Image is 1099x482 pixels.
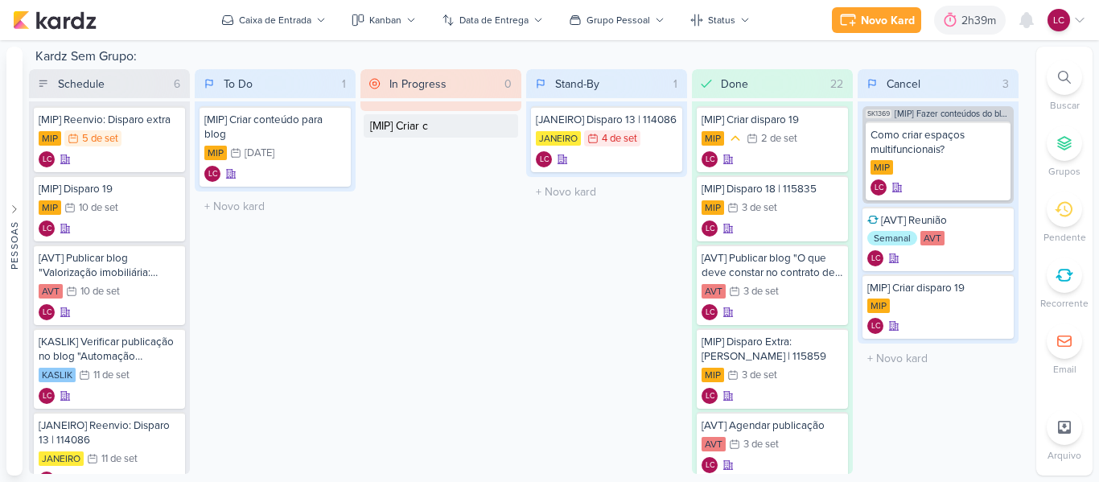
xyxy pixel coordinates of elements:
[1050,98,1080,113] p: Buscar
[824,76,850,93] div: 22
[1053,362,1076,377] p: Email
[39,131,61,146] div: MIP
[6,47,23,476] button: Pessoas
[702,457,718,473] div: Laís Costa
[871,255,880,263] p: LC
[7,220,22,269] div: Pessoas
[39,368,76,382] div: KASLIK
[1036,60,1093,113] li: Ctrl + F
[706,393,714,401] p: LC
[204,146,227,160] div: MIP
[198,195,352,218] input: + Novo kard
[536,151,552,167] div: Laís Costa
[702,151,718,167] div: Criador(a): Laís Costa
[1043,230,1086,245] p: Pendente
[43,393,51,401] p: LC
[867,231,917,245] div: Semanal
[706,156,714,164] p: LC
[43,309,51,317] p: LC
[702,304,718,320] div: Laís Costa
[1048,164,1080,179] p: Grupos
[832,7,921,33] button: Novo Kard
[871,323,880,331] p: LC
[861,12,915,29] div: Novo Kard
[867,250,883,266] div: Laís Costa
[867,318,883,334] div: Laís Costa
[702,220,718,237] div: Criador(a): Laís Costa
[867,281,1009,295] div: [MIP] Criar disparo 19
[602,134,637,144] div: 4 de set
[39,182,180,196] div: [MIP] Disparo 19
[204,166,220,182] div: Laís Costa
[39,335,180,364] div: [KASLIK] Verificar publicação no blog "Automação residencial..."
[895,109,1011,118] span: [MIP] Fazer conteúdos do blog de MIP (Setembro e Outubro)
[529,180,684,204] input: + Novo kard
[13,10,97,30] img: kardz.app
[743,286,779,297] div: 3 de set
[39,451,84,466] div: JANEIRO
[920,231,945,245] div: AVT
[39,251,180,280] div: [AVT] Publicar blog "Valorização imobiliária: Como construir e decorar pensando no futuro"
[706,462,714,470] p: LC
[1048,448,1081,463] p: Arquivo
[39,304,55,320] div: Laís Costa
[702,335,843,364] div: [MIP] Disparo Extra: Martim Cobertura | 115859
[702,251,843,280] div: [AVT] Publicar blog "O que deve constar no contrato de financiamento?"
[204,113,346,142] div: [MIP] Criar conteúdo para blog
[43,225,51,233] p: LC
[867,299,890,313] div: MIP
[39,304,55,320] div: Criador(a): Laís Costa
[871,128,1006,157] div: Como criar espaços multifuncionais?
[761,134,797,144] div: 2 de set
[742,370,777,381] div: 3 de set
[871,179,887,196] div: Criador(a): Laís Costa
[867,213,1009,228] div: [AVT] Reunião
[867,318,883,334] div: Criador(a): Laís Costa
[702,182,843,196] div: [MIP] Disparo 18 | 115835
[702,388,718,404] div: Laís Costa
[39,151,55,167] div: Laís Costa
[540,156,549,164] p: LC
[702,220,718,237] div: Laís Costa
[702,368,724,382] div: MIP
[536,113,677,127] div: [JANEIRO] Disparo 13 | 114086
[866,109,891,118] span: SK1369
[93,370,130,381] div: 11 de set
[39,388,55,404] div: Laís Costa
[996,76,1015,93] div: 3
[702,151,718,167] div: Laís Costa
[702,131,724,146] div: MIP
[702,437,726,451] div: AVT
[39,388,55,404] div: Criador(a): Laís Costa
[1053,13,1064,27] p: LC
[39,220,55,237] div: Laís Costa
[742,203,777,213] div: 3 de set
[245,148,274,159] div: [DATE]
[961,12,1001,29] div: 2h39m
[39,418,180,447] div: [JANEIRO] Reenvio: Disparo 13 | 114086
[743,439,779,450] div: 3 de set
[79,203,118,213] div: 10 de set
[39,284,63,299] div: AVT
[498,76,518,93] div: 0
[39,151,55,167] div: Criador(a): Laís Costa
[29,47,1030,69] div: Kardz Sem Grupo:
[702,418,843,433] div: [AVT] Agendar publicação
[536,151,552,167] div: Criador(a): Laís Costa
[82,134,118,144] div: 5 de set
[706,225,714,233] p: LC
[871,179,887,196] div: Laís Costa
[875,184,883,192] p: LC
[667,76,684,93] div: 1
[39,113,180,127] div: [MIP] Reenvio: Disparo extra
[536,131,581,146] div: JANEIRO
[101,454,138,464] div: 11 de set
[702,457,718,473] div: Criador(a): Laís Costa
[39,200,61,215] div: MIP
[1040,296,1089,311] p: Recorrente
[861,347,1015,370] input: + Novo kard
[208,171,217,179] p: LC
[1048,9,1070,31] div: Laís Costa
[702,304,718,320] div: Criador(a): Laís Costa
[364,114,518,138] input: + Novo kard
